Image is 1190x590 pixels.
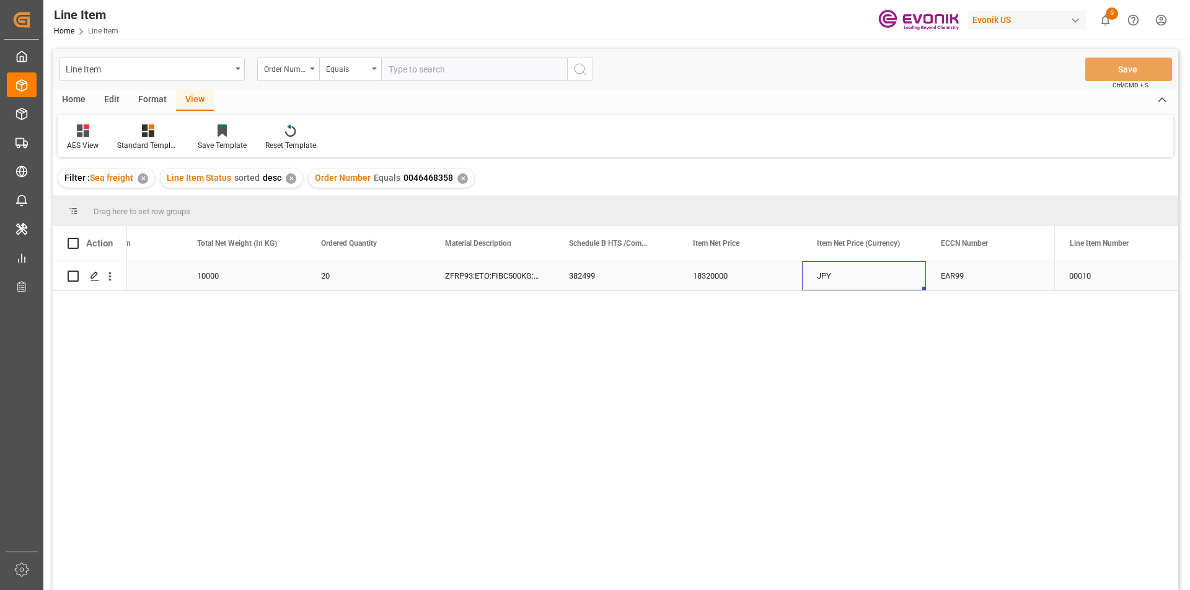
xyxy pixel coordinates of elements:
[403,173,453,183] span: 0046468358
[693,239,739,248] span: Item Net Price
[117,140,179,151] div: Standard Templates
[306,261,430,290] div: 20
[1119,6,1147,34] button: Help Center
[1054,261,1178,290] div: 00010
[53,261,127,291] div: Press SPACE to select this row.
[265,140,316,151] div: Reset Template
[197,239,277,248] span: Total Net Weight (In KG)
[878,9,959,31] img: Evonik-brand-mark-Deep-Purple-RGB.jpeg_1700498283.jpeg
[182,261,306,290] div: 10000
[457,173,468,184] div: ✕
[326,61,368,75] div: Equals
[1091,6,1119,34] button: show 5 new notifications
[554,261,678,290] div: 382499
[264,61,306,75] div: Order Number
[802,261,926,290] div: JPY
[319,58,381,81] button: open menu
[967,11,1086,29] div: Evonik US
[138,173,148,184] div: ✕
[1113,80,1148,90] span: Ctrl/CMD + S
[53,90,95,111] div: Home
[67,140,99,151] div: AES View
[967,8,1091,32] button: Evonik US
[567,58,593,81] button: search button
[54,6,118,24] div: Line Item
[64,173,90,183] span: Filter :
[1070,239,1129,248] span: Line Item Number
[678,261,802,290] div: 18320000
[941,239,988,248] span: ECCN Number
[1106,7,1118,20] span: 5
[176,90,214,111] div: View
[129,90,176,111] div: Format
[198,140,247,151] div: Save Template
[1054,261,1178,291] div: Press SPACE to select this row.
[263,173,281,183] span: desc
[90,173,133,183] span: Sea freight
[430,261,554,290] div: ZFRP93:ETO:FIBC500KG:500SWP:I2:P:$
[167,173,231,183] span: Line Item Status
[257,58,319,81] button: open menu
[234,173,260,183] span: sorted
[569,239,652,248] span: Schedule B HTS /Commodity Code (HS Code)
[59,58,245,81] button: open menu
[54,27,74,35] a: Home
[445,239,511,248] span: Material Description
[817,239,900,248] span: Item Net Price (Currency)
[86,238,113,249] div: Action
[941,262,1035,290] div: EAR99
[1085,58,1172,81] button: Save
[321,239,377,248] span: Ordered Quantity
[381,58,567,81] input: Type to search
[286,173,296,184] div: ✕
[315,173,371,183] span: Order Number
[95,90,129,111] div: Edit
[374,173,400,183] span: Equals
[66,61,231,76] div: Line Item
[94,207,190,216] span: Drag here to set row groups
